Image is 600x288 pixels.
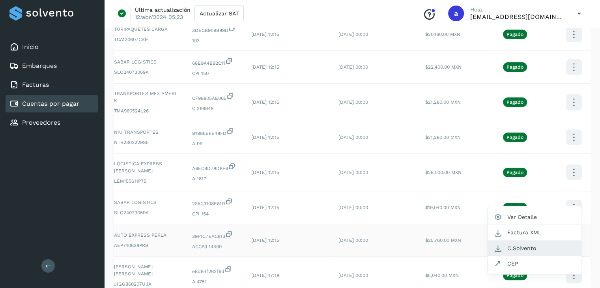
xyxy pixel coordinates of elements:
[6,114,98,131] div: Proveedores
[6,95,98,112] div: Cuentas por pagar
[6,57,98,75] div: Embarques
[6,76,98,94] div: Facturas
[488,241,581,256] button: C.Solvento
[6,38,98,56] div: Inicio
[488,209,581,225] button: Ver Detalle
[22,81,49,88] a: Facturas
[22,43,39,50] a: Inicio
[22,100,79,107] a: Cuentas por pagar
[22,62,57,69] a: Embarques
[22,119,60,126] a: Proveedores
[488,256,581,271] button: CEP
[488,225,581,240] button: Factura XML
